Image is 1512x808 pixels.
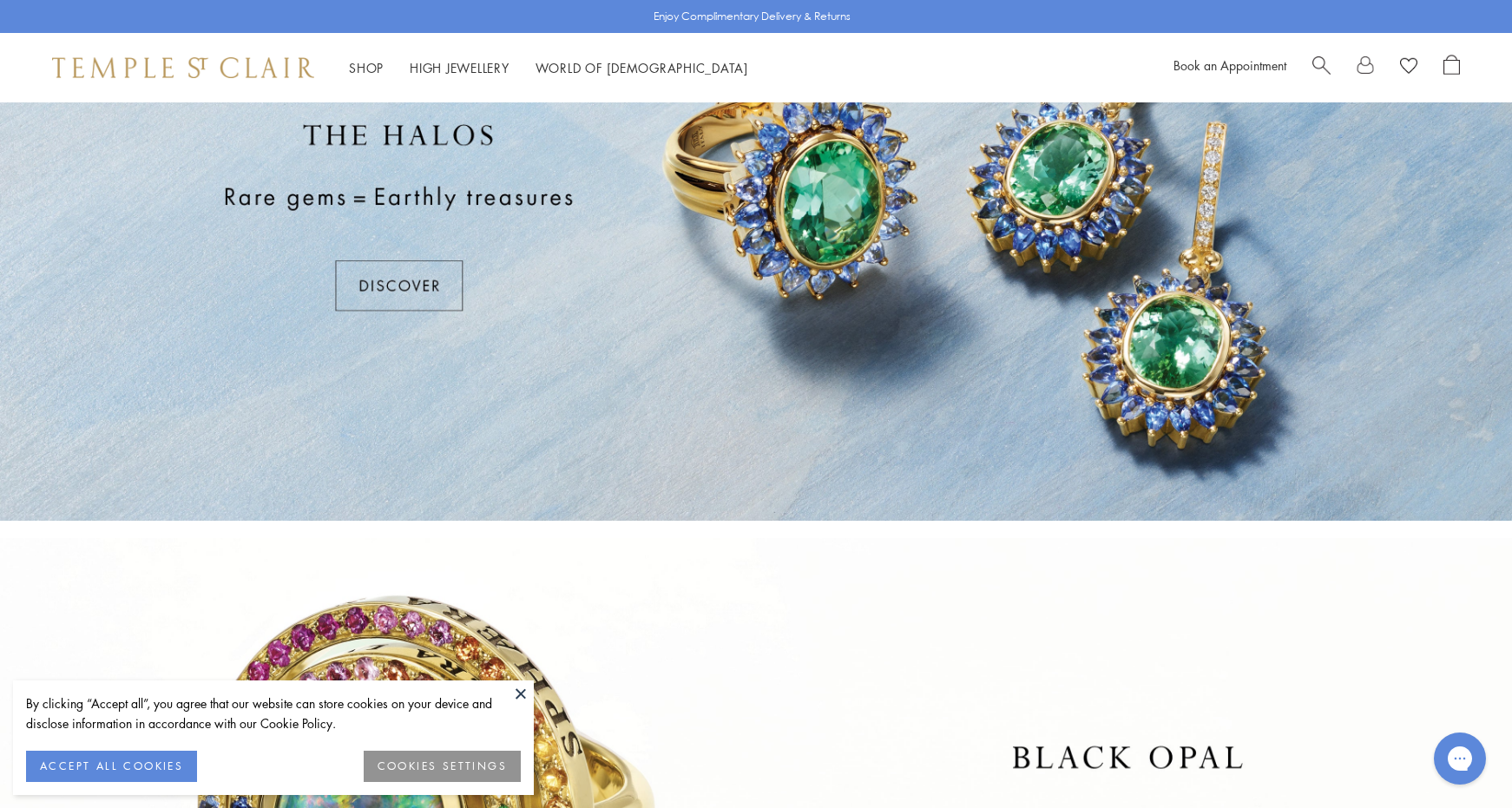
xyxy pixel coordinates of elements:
[1312,55,1331,81] a: Search
[536,59,748,76] a: World of [DEMOGRAPHIC_DATA]World of [DEMOGRAPHIC_DATA]
[349,57,748,79] nav: Main navigation
[1425,726,1495,791] iframe: Gorgias live chat messenger
[1443,55,1460,81] a: Open Shopping Bag
[349,59,384,76] a: ShopShop
[52,57,314,78] img: Temple St. Clair
[654,8,851,25] p: Enjoy Complimentary Delivery & Returns
[1400,55,1417,81] a: View Wishlist
[26,751,197,782] button: ACCEPT ALL COOKIES
[1173,56,1286,74] a: Book an Appointment
[26,693,521,733] div: By clicking “Accept all”, you agree that our website can store cookies on your device and disclos...
[364,751,521,782] button: COOKIES SETTINGS
[410,59,509,76] a: High JewelleryHigh Jewellery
